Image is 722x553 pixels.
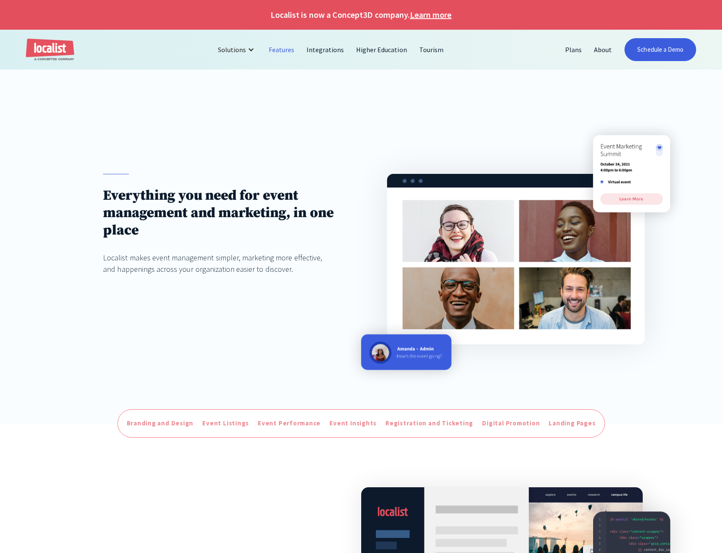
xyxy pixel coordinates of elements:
[350,39,413,60] a: Higher Education
[549,419,595,428] div: Landing Pages
[329,419,376,428] div: Event Insights
[103,187,335,239] h1: Everything you need for event management and marketing, in one place
[218,45,246,55] div: Solutions
[410,8,452,21] a: Learn more
[624,38,696,61] a: Schedule a Demo
[480,416,542,430] a: Digital Promotion
[263,39,301,60] a: Features
[482,419,540,428] div: Digital Promotion
[546,416,597,430] a: Landing Pages
[327,416,379,430] a: Event Insights
[200,416,251,430] a: Event Listings
[103,252,335,275] div: Localist makes event management simpler, marketing more effective, and happenings across your org...
[26,39,74,61] a: home
[256,416,323,430] a: Event Performance
[413,39,450,60] a: Tourism
[383,416,475,430] a: Registration and Ticketing
[127,419,194,428] div: Branding and Design
[202,419,249,428] div: Event Listings
[301,39,350,60] a: Integrations
[559,39,588,60] a: Plans
[385,419,473,428] div: Registration and Ticketing
[125,416,196,430] a: Branding and Design
[258,419,321,428] div: Event Performance
[588,39,618,60] a: About
[212,39,263,60] div: Solutions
